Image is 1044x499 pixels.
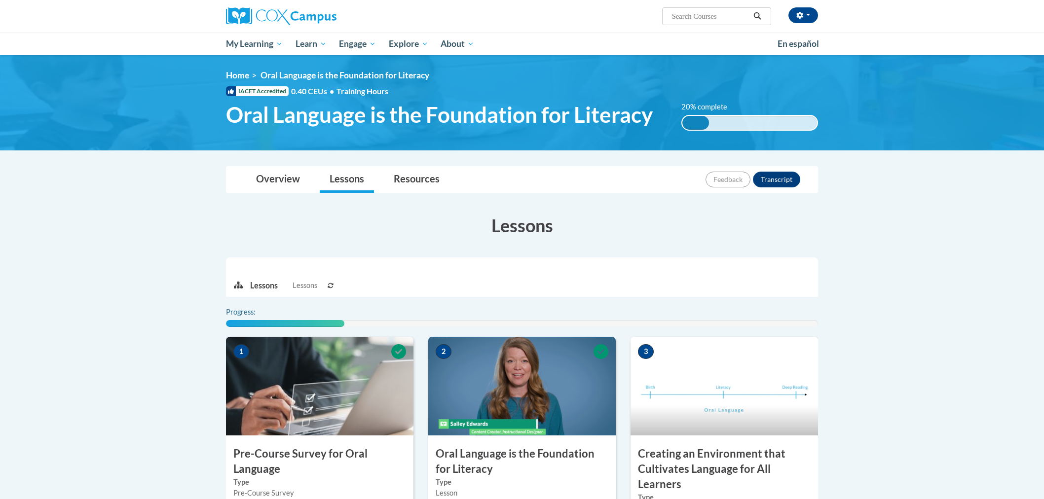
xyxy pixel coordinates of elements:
[220,33,289,55] a: My Learning
[296,38,327,50] span: Learn
[226,38,283,50] span: My Learning
[436,477,608,488] label: Type
[771,34,825,54] a: En español
[753,172,800,187] button: Transcript
[226,213,818,238] h3: Lessons
[233,344,249,359] span: 1
[631,337,818,435] img: Course Image
[682,116,709,130] div: 20% complete
[435,33,481,55] a: About
[339,38,376,50] span: Engage
[681,102,738,112] label: 20% complete
[226,446,413,477] h3: Pre-Course Survey for Oral Language
[638,344,654,359] span: 3
[428,446,616,477] h3: Oral Language is the Foundation for Literacy
[226,7,413,25] a: Cox Campus
[226,307,283,318] label: Progress:
[706,172,750,187] button: Feedback
[226,337,413,435] img: Course Image
[631,446,818,492] h3: Creating an Environment that Cultivates Language for All Learners
[261,70,429,80] span: Oral Language is the Foundation for Literacy
[436,488,608,499] div: Lesson
[250,280,278,291] p: Lessons
[293,280,317,291] span: Lessons
[436,344,451,359] span: 2
[788,7,818,23] button: Account Settings
[428,337,616,435] img: Course Image
[778,38,819,49] span: En español
[671,10,750,22] input: Search Courses
[289,33,333,55] a: Learn
[246,167,310,193] a: Overview
[384,167,449,193] a: Resources
[441,38,474,50] span: About
[226,102,653,128] span: Oral Language is the Foundation for Literacy
[233,477,406,488] label: Type
[750,10,765,22] button: Search
[389,38,428,50] span: Explore
[233,488,406,499] div: Pre-Course Survey
[336,86,388,96] span: Training Hours
[226,86,289,96] span: IACET Accredited
[226,70,249,80] a: Home
[320,167,374,193] a: Lessons
[382,33,435,55] a: Explore
[226,7,336,25] img: Cox Campus
[333,33,382,55] a: Engage
[291,86,336,97] span: 0.40 CEUs
[330,86,334,96] span: •
[211,33,833,55] div: Main menu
